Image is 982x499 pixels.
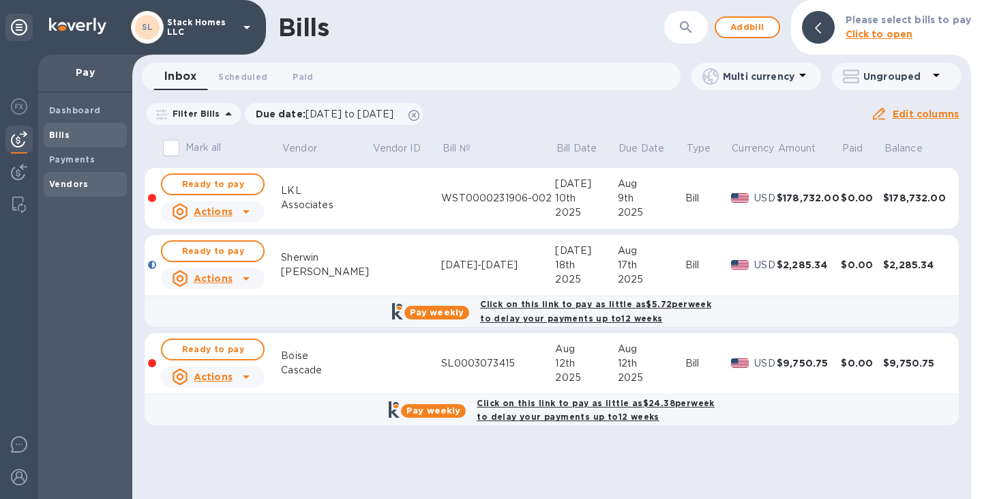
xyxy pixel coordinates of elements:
[306,109,393,119] span: [DATE] to [DATE]
[731,193,749,203] img: USD
[841,258,883,272] div: $0.00
[142,22,153,32] b: SL
[846,29,913,40] b: Click to open
[161,339,265,360] button: Ready to pay
[443,141,471,156] p: Bill №
[281,251,372,265] div: Sherwin
[618,205,685,220] div: 2025
[555,258,617,272] div: 18th
[555,371,617,385] div: 2025
[218,70,267,84] span: Scheduled
[281,265,372,279] div: [PERSON_NAME]
[164,67,196,86] span: Inbox
[281,184,372,198] div: LKL
[555,342,617,356] div: Aug
[477,398,714,423] b: Click on this link to pay as little as $24.38 per week to delay your payments up to 12 weeks
[49,105,101,115] b: Dashboard
[883,191,947,205] div: $178,732.00
[731,358,749,368] img: USD
[618,258,685,272] div: 17th
[167,18,235,37] p: Stack Homes LLC
[281,198,372,212] div: Associates
[441,356,555,371] div: SL0003073415
[161,173,265,195] button: Ready to pay
[245,103,423,125] div: Due date:[DATE] to [DATE]
[555,205,617,220] div: 2025
[618,177,685,191] div: Aug
[685,356,731,371] div: Bill
[777,258,841,272] div: $2,285.34
[410,307,464,317] b: Pay weekly
[441,191,555,205] div: WST0000231906-002
[883,356,947,370] div: $9,750.75
[555,272,617,287] div: 2025
[555,356,617,371] div: 12th
[373,141,421,156] p: Vendor ID
[618,244,685,258] div: Aug
[194,371,233,382] u: Actions
[685,191,731,205] div: Bill
[841,356,883,370] div: $0.00
[173,341,252,358] span: Ready to pay
[406,405,460,416] b: Pay weekly
[185,141,221,155] p: Mark all
[846,14,971,25] b: Please select bills to pay
[842,141,863,156] p: Paid
[618,191,685,205] div: 9th
[173,176,252,193] span: Ready to pay
[754,356,777,371] p: USD
[863,70,928,83] p: Ungrouped
[893,109,959,119] u: Edit columns
[373,141,438,156] span: Vendor ID
[841,191,883,205] div: $0.00
[618,272,685,287] div: 2025
[555,191,617,205] div: 10th
[778,141,816,156] p: Amount
[723,70,794,83] p: Multi currency
[173,243,252,259] span: Ready to pay
[754,191,777,205] p: USD
[49,18,106,34] img: Logo
[49,130,70,140] b: Bills
[619,141,682,156] span: Due Date
[282,141,317,156] p: Vendor
[727,19,768,35] span: Add bill
[883,258,947,272] div: $2,285.34
[443,141,488,156] span: Bill №
[618,371,685,385] div: 2025
[167,108,220,119] p: Filter Bills
[754,258,777,272] p: USD
[619,141,664,156] p: Due Date
[778,141,834,156] span: Amount
[884,141,940,156] span: Balance
[556,141,614,156] span: Bill Date
[282,141,335,156] span: Vendor
[618,356,685,371] div: 12th
[49,154,95,165] b: Payments
[687,141,711,156] p: Type
[618,342,685,356] div: Aug
[777,356,841,370] div: $9,750.75
[49,179,89,189] b: Vendors
[777,191,841,205] div: $178,732.00
[715,16,780,38] button: Addbill
[687,141,729,156] span: Type
[480,299,711,324] b: Click on this link to pay as little as $5.72 per week to delay your payments up to 12 weeks
[731,260,749,270] img: USD
[11,98,27,115] img: Foreign exchange
[555,244,617,258] div: [DATE]
[441,258,555,272] div: [DATE]-[DATE]
[281,363,372,377] div: Cascade
[5,14,33,41] div: Unpin categories
[49,66,121,79] p: Pay
[281,349,372,363] div: Boise
[194,206,233,217] u: Actions
[161,240,265,262] button: Ready to pay
[884,141,923,156] p: Balance
[732,141,774,156] p: Currency
[685,258,731,272] div: Bill
[278,13,329,42] h1: Bills
[194,273,233,284] u: Actions
[293,70,313,84] span: Paid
